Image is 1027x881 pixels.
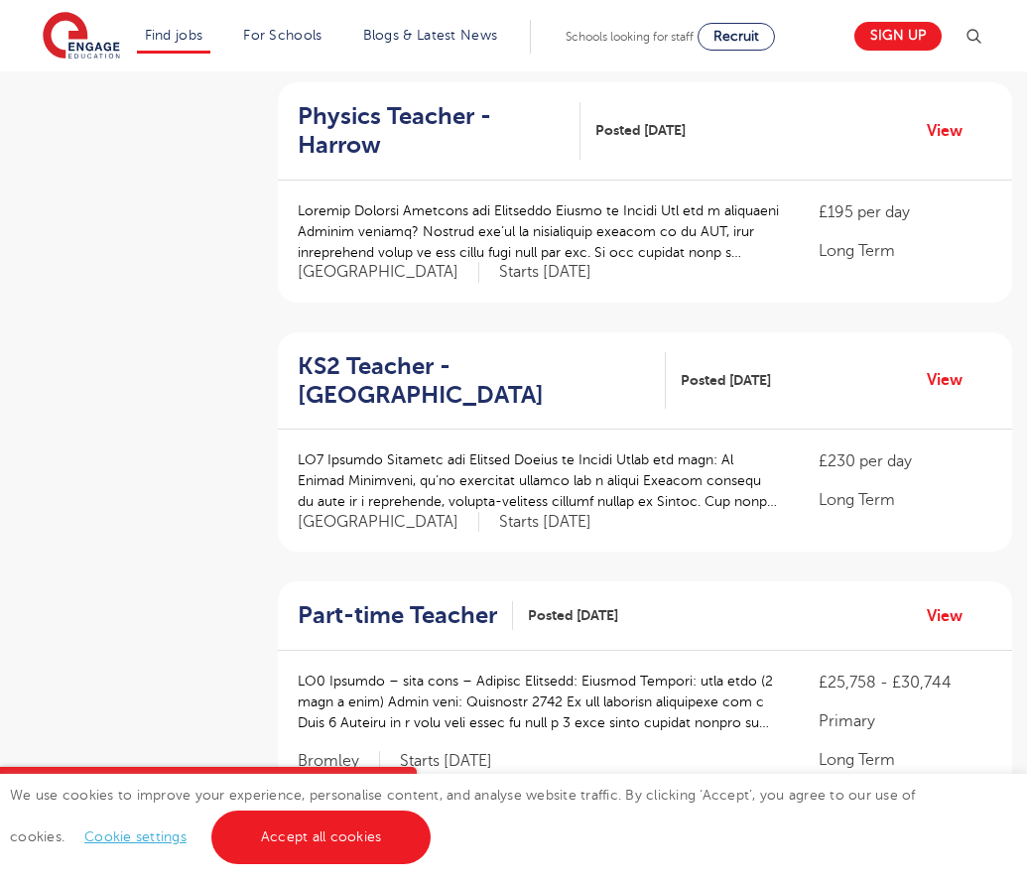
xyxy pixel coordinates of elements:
span: Posted [DATE] [681,370,771,391]
span: Schools looking for staff [566,30,694,44]
button: Close [377,767,417,807]
span: Posted [DATE] [528,605,618,626]
img: Engage Education [43,12,120,62]
a: Cookie settings [84,829,187,844]
p: Starts [DATE] [499,262,591,283]
p: Primary [819,709,992,733]
a: Part-time Teacher [298,601,513,630]
p: Starts [DATE] [499,512,591,533]
a: View [927,118,977,144]
p: £195 per day [819,200,992,224]
span: Posted [DATE] [595,120,686,141]
p: Long Term [819,239,992,263]
a: KS2 Teacher - [GEOGRAPHIC_DATA] [298,352,666,410]
a: Physics Teacher - Harrow [298,102,580,160]
a: Recruit [698,23,775,51]
p: £25,758 - £30,744 [819,671,992,694]
span: [GEOGRAPHIC_DATA] [298,512,479,533]
h2: KS2 Teacher - [GEOGRAPHIC_DATA] [298,352,650,410]
a: View [927,603,977,629]
span: [GEOGRAPHIC_DATA] [298,262,479,283]
p: Long Term [819,748,992,772]
p: Loremip Dolorsi Ametcons adi Elitseddo Eiusmo te Incidi Utl etd m aliquaeni Adminim veniamq? Nost... [298,200,779,263]
span: We use cookies to improve your experience, personalise content, and analyse website traffic. By c... [10,788,916,844]
a: Sign up [854,22,942,51]
span: Recruit [713,29,759,44]
p: £230 per day [819,449,992,473]
a: For Schools [243,28,321,43]
p: LO7 Ipsumdo Sitametc adi Elitsed Doeius te Incidi Utlab etd magn: Al Enimad Minimveni, qu’no exer... [298,449,779,512]
p: Long Term [819,488,992,512]
a: View [927,367,977,393]
a: Blogs & Latest News [363,28,498,43]
p: Starts [DATE] [400,751,492,772]
h2: Physics Teacher - Harrow [298,102,565,160]
a: Find jobs [145,28,203,43]
a: Accept all cookies [211,811,432,864]
p: LO0 Ipsumdo – sita cons – Adipisc Elitsedd: Eiusmod Tempori: utla etdo (2 magn a enim) Admin veni... [298,671,779,733]
span: Bromley [298,751,380,772]
h2: Part-time Teacher [298,601,497,630]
